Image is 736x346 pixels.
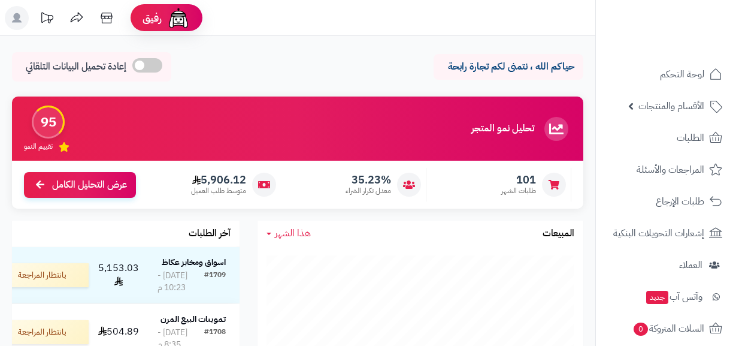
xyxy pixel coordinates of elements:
[143,11,162,25] span: رفيق
[24,172,136,198] a: عرض التحليل الكامل
[613,225,704,242] span: إشعارات التحويلات البنكية
[646,291,668,304] span: جديد
[166,6,190,30] img: ai-face.png
[189,228,231,239] h3: آخر الطلبات
[52,178,127,192] span: عرض التحليل الكامل
[656,193,704,210] span: طلبات الإرجاع
[346,186,391,196] span: معدل تكرار الشراء
[471,124,534,134] h3: تحليل نمو المتجر
[501,186,536,196] span: طلبات الشهر
[637,161,704,178] span: المراجعات والأسئلة
[160,313,226,326] strong: تموينات البيع المرن
[191,186,246,196] span: متوسط طلب العميل
[191,173,246,186] span: 5,906.12
[603,314,729,343] a: السلات المتروكة0
[632,320,704,337] span: السلات المتروكة
[655,9,725,34] img: logo-2.png
[32,6,62,33] a: تحديثات المنصة
[645,288,702,305] span: وآتس آب
[679,257,702,273] span: العملاء
[638,98,704,115] span: الأقسام والمنتجات
[603,60,729,89] a: لوحة التحكم
[633,322,649,336] span: 0
[603,219,729,248] a: إشعارات التحويلات البنكية
[24,142,53,152] span: تقييم النمو
[93,247,144,303] td: 5,153.03
[603,155,729,184] a: المراجعات والأسئلة
[603,282,729,311] a: وآتس آبجديد
[603,251,729,279] a: العملاء
[346,173,391,186] span: 35.23%
[543,228,574,239] h3: المبيعات
[603,187,729,216] a: طلبات الإرجاع
[158,270,204,294] div: [DATE] - 10:23 م
[266,227,311,240] a: هذا الشهر
[26,60,126,74] span: إعادة تحميل البيانات التلقائي
[660,66,704,83] span: لوحة التحكم
[677,130,704,146] span: الطلبات
[443,60,574,74] p: حياكم الله ، نتمنى لكم تجارة رابحة
[204,270,226,294] div: #1709
[501,173,536,186] span: 101
[275,226,311,240] span: هذا الشهر
[162,256,226,269] strong: اسواق ومخابز عكاظ
[603,124,729,152] a: الطلبات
